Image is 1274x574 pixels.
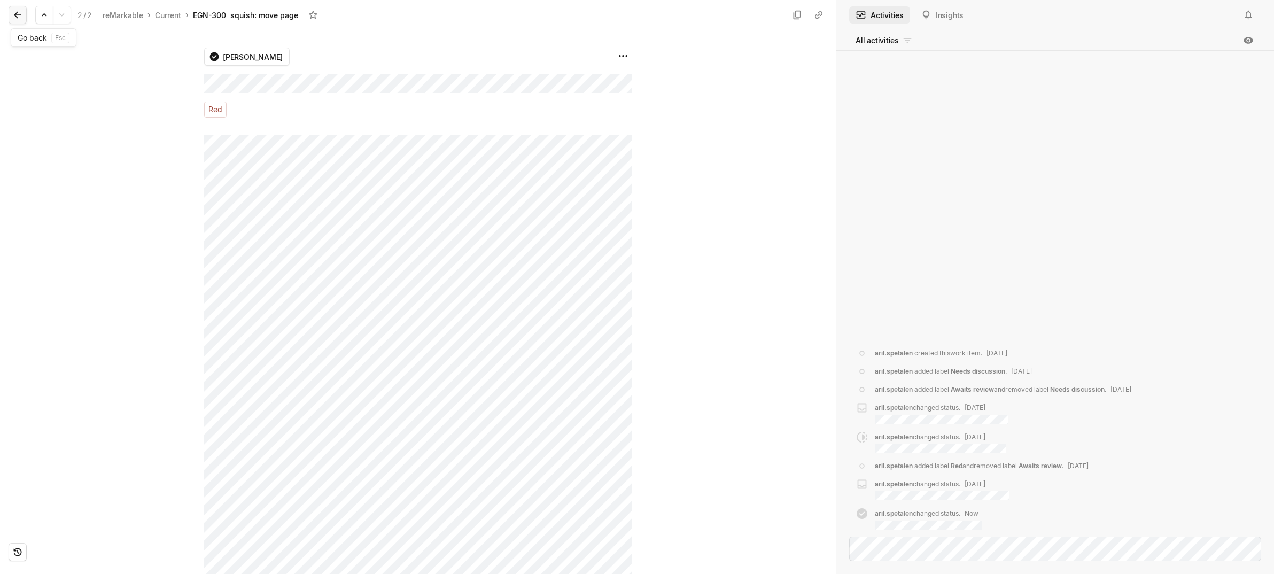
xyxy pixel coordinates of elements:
span: aril.spetalen [875,480,913,488]
div: created this work item . [875,348,1007,358]
kbd: esc [51,33,69,43]
div: added label . [875,367,1032,376]
span: Awaits review [1019,462,1062,470]
span: All activities [856,35,899,46]
a: Current [153,8,183,22]
span: aril.spetalen [875,462,913,470]
button: [PERSON_NAME] [204,48,290,66]
span: [DATE] [965,480,985,488]
button: Insights [914,6,970,24]
div: › [185,10,189,20]
span: aril.spetalen [875,349,913,357]
div: EGN-300 [193,10,226,21]
span: [DATE] [1068,462,1089,470]
a: reMarkable [100,8,145,22]
span: aril.spetalen [875,385,913,393]
span: [DATE] [965,433,985,441]
span: aril.spetalen [875,509,913,517]
span: Red [951,462,962,470]
span: Awaits review [951,385,994,393]
div: changed status . [875,432,1006,453]
span: [DATE] [965,404,985,412]
div: changed status . [875,509,982,530]
span: [DATE] [1110,385,1131,393]
div: reMarkable [103,10,143,21]
div: added label and removed label . [875,461,1089,471]
button: Activities [849,6,910,24]
div: 2 2 [77,10,92,21]
div: › [147,10,151,20]
span: Needs discussion [1050,385,1105,393]
span: [DATE] [1011,367,1032,375]
div: Go back [11,28,76,47]
span: Now [965,509,978,517]
div: changed status . [875,403,1008,424]
span: aril.spetalen [875,367,913,375]
span: / [83,11,86,20]
span: Needs discussion [951,367,1005,375]
span: [DATE] [986,349,1007,357]
span: Red [208,102,222,117]
button: All activities [849,32,919,49]
div: changed status . [875,479,1009,500]
div: squish: move page [230,10,298,21]
div: added label and removed label . [875,385,1131,394]
span: aril.spetalen [875,433,913,441]
span: aril.spetalen [875,404,913,412]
